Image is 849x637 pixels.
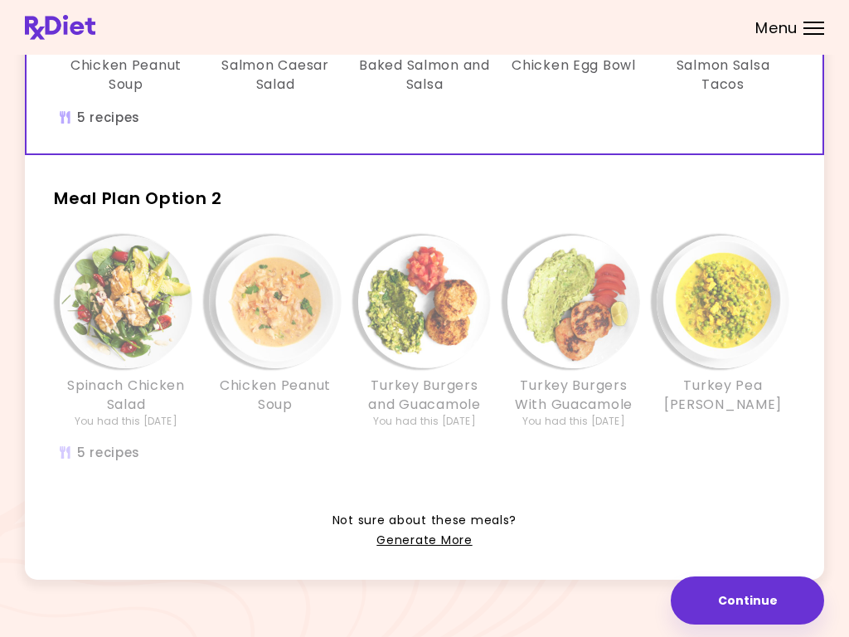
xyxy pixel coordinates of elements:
[499,236,648,429] div: Info - Turkey Burgers With Guacamole - Meal Plan Option 2
[358,56,491,94] h3: Baked Salmon and Salsa
[522,414,625,429] div: You had this [DATE]
[350,236,499,429] div: Info - Turkey Burgers and Guacamole - Meal Plan Option 2
[60,377,192,414] h3: Spinach Chicken Salad
[54,187,222,210] span: Meal Plan Option 2
[75,414,177,429] div: You had this [DATE]
[657,377,789,414] h3: Turkey Pea [PERSON_NAME]
[657,56,789,94] h3: Salmon Salsa Tacos
[358,377,491,414] h3: Turkey Burgers and Guacamole
[755,21,798,36] span: Menu
[25,15,95,40] img: RxDiet
[376,531,472,551] a: Generate More
[648,236,798,429] div: Info - Turkey Pea Curry - Meal Plan Option 2
[201,236,350,429] div: Info - Chicken Peanut Soup - Meal Plan Option 2
[512,56,636,75] h3: Chicken Egg Bowl
[373,414,476,429] div: You had this [DATE]
[671,576,824,625] button: Continue
[332,511,517,531] span: Not sure about these meals?
[209,377,342,414] h3: Chicken Peanut Soup
[507,377,640,414] h3: Turkey Burgers With Guacamole
[51,236,201,429] div: Info - Spinach Chicken Salad - Meal Plan Option 2
[60,56,192,94] h3: Chicken Peanut Soup
[209,56,342,94] h3: Salmon Caesar Salad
